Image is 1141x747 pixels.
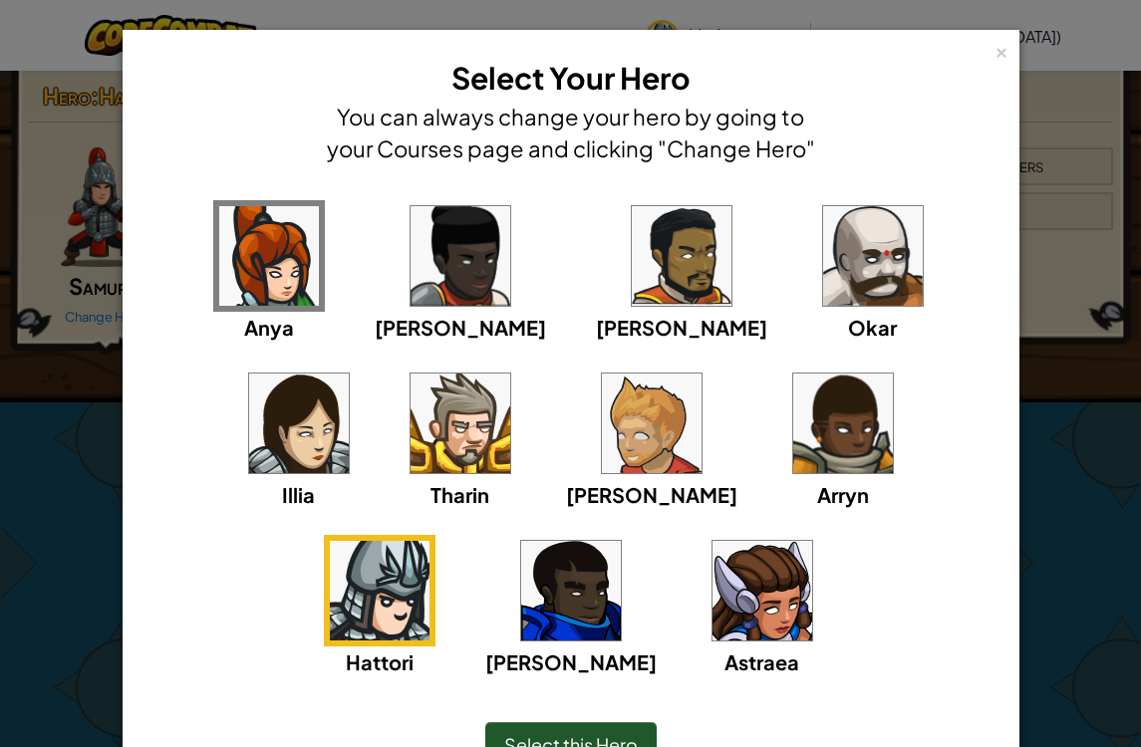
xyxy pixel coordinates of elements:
[411,373,510,473] img: portrait.png
[995,39,1008,60] div: ×
[632,206,731,306] img: portrait.png
[322,101,820,164] h4: You can always change your hero by going to your Courses page and clicking "Change Hero"
[793,373,893,473] img: portrait.png
[566,482,737,507] span: [PERSON_NAME]
[823,206,923,306] img: portrait.png
[817,482,869,507] span: Arryn
[244,315,294,340] span: Anya
[375,315,546,340] span: [PERSON_NAME]
[219,206,319,306] img: portrait.png
[282,482,315,507] span: Illia
[346,649,414,674] span: Hattori
[602,373,702,473] img: portrait.png
[485,649,657,674] span: [PERSON_NAME]
[713,541,812,640] img: portrait.png
[596,315,767,340] span: [PERSON_NAME]
[848,315,897,340] span: Okar
[521,541,621,640] img: portrait.png
[430,482,489,507] span: Tharin
[249,373,349,473] img: portrait.png
[411,206,510,306] img: portrait.png
[330,541,429,640] img: portrait.png
[724,649,799,674] span: Astraea
[322,56,820,101] h3: Select Your Hero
